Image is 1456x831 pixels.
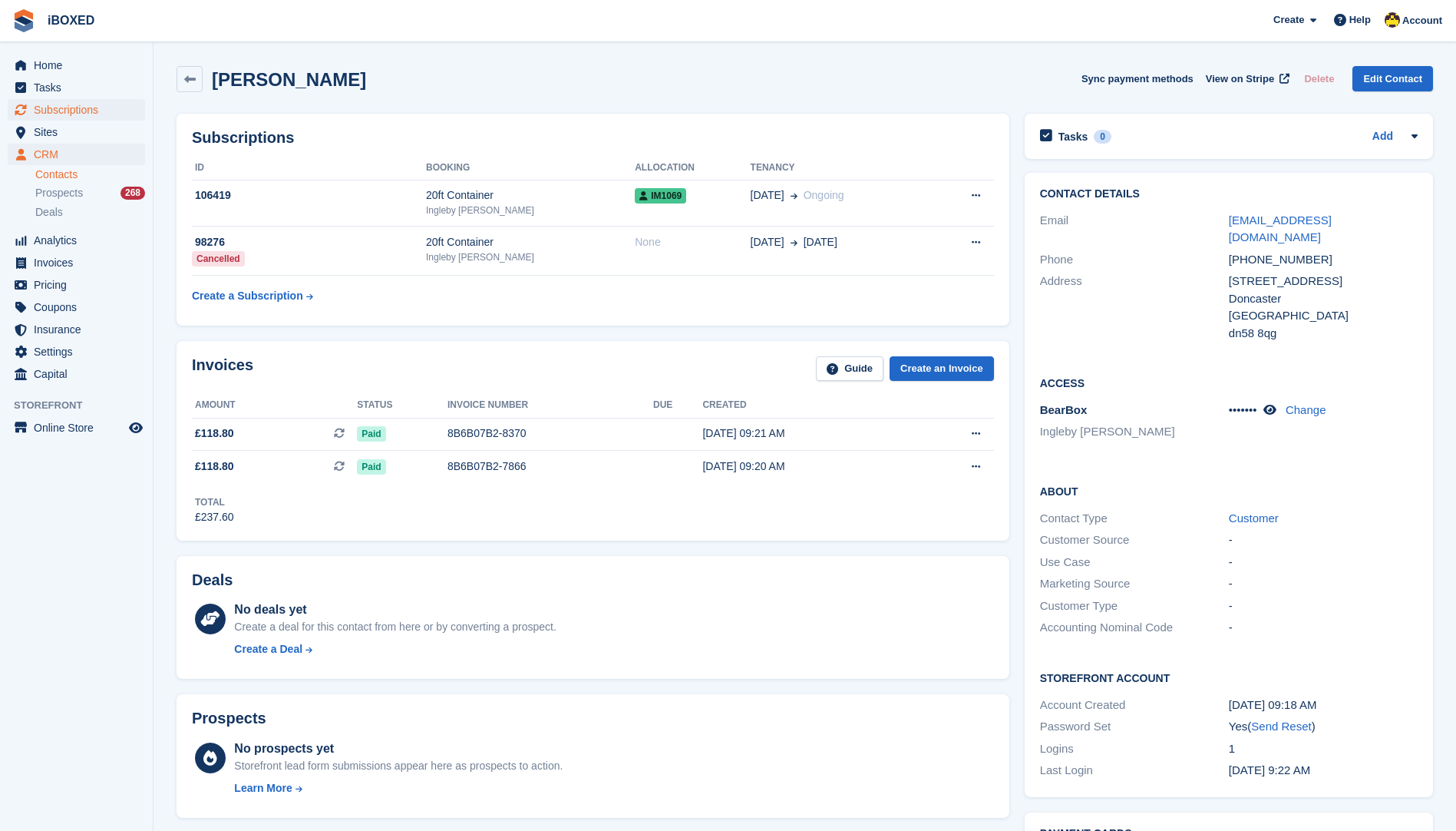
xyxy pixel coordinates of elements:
div: Cancelled [192,251,245,267]
div: Ingleby [PERSON_NAME] [426,204,635,217]
th: ID [192,156,426,180]
th: Amount [192,393,357,418]
span: Coupons [34,296,126,318]
a: [EMAIL_ADDRESS][DOMAIN_NAME] [1229,214,1332,244]
div: Phone [1040,251,1229,269]
th: Status [357,393,447,418]
span: ( ) [1247,720,1315,733]
span: Prospects [35,186,83,200]
div: - [1229,575,1418,593]
th: Tenancy [751,156,932,180]
a: menu [8,363,145,385]
div: 106419 [192,187,426,204]
a: menu [8,121,145,143]
th: Booking [426,156,635,180]
h2: Prospects [192,710,266,727]
div: No prospects yet [234,740,563,758]
button: Sync payment methods [1081,66,1194,91]
span: Paid [357,459,385,475]
a: Learn More [234,780,563,796]
div: Address [1040,273,1229,342]
div: Create a Subscription [192,288,303,304]
h2: Access [1040,375,1418,390]
span: £118.80 [195,425,234,442]
a: menu [8,341,145,363]
a: Create a Subscription [192,282,313,310]
a: Change [1286,403,1326,416]
span: Pricing [34,274,126,296]
div: Logins [1040,740,1229,758]
span: Sites [34,121,126,143]
span: Create [1273,12,1304,28]
span: £118.80 [195,459,234,475]
a: Add [1372,128,1393,146]
a: menu [8,77,145,98]
span: Account [1402,13,1442,28]
div: - [1229,531,1418,549]
span: View on Stripe [1206,71,1274,87]
a: Create an Invoice [890,356,994,382]
time: 2025-07-28 08:22:23 UTC [1229,763,1310,776]
div: Customer Type [1040,598,1229,615]
th: Allocation [635,156,750,180]
div: Ingleby [PERSON_NAME] [426,250,635,264]
div: [GEOGRAPHIC_DATA] [1229,307,1418,325]
a: menu [8,99,145,121]
div: [DATE] 09:20 AM [702,459,912,475]
div: [STREET_ADDRESS] [1229,273,1418,290]
div: 0 [1094,130,1111,144]
h2: Invoices [192,356,253,382]
a: Contacts [35,167,145,182]
div: [DATE] 09:18 AM [1229,697,1418,714]
div: 98276 [192,234,426,250]
a: Customer [1229,512,1279,525]
span: [DATE] [751,187,784,204]
div: Accounting Nominal Code [1040,619,1229,637]
div: Total [195,495,234,509]
div: Password Set [1040,718,1229,736]
div: [DATE] 09:21 AM [702,425,912,442]
div: 8B6B07B2-7866 [447,459,653,475]
span: CRM [34,144,126,165]
div: 20ft Container [426,187,635,204]
a: iBOXED [41,8,101,33]
span: Home [34,55,126,76]
div: - [1229,598,1418,615]
div: Email [1040,212,1229,247]
div: Customer Source [1040,531,1229,549]
a: menu [8,296,145,318]
a: Guide [816,356,883,382]
div: Contact Type [1040,510,1229,528]
a: menu [8,274,145,296]
span: Capital [34,363,126,385]
div: 20ft Container [426,234,635,250]
span: Help [1349,12,1371,28]
h2: Contact Details [1040,188,1418,200]
span: [DATE] [751,234,784,250]
span: Ongoing [804,189,844,201]
div: Create a Deal [234,641,302,657]
th: Created [702,393,912,418]
a: menu [8,230,145,251]
div: dn58 8qg [1229,325,1418,343]
h2: Tasks [1058,130,1088,144]
button: Delete [1298,66,1340,91]
span: Paid [357,426,385,442]
a: Edit Contact [1352,66,1433,91]
span: Deals [35,205,63,220]
span: Tasks [34,77,126,98]
span: IM1069 [635,188,686,204]
li: Ingleby [PERSON_NAME] [1040,423,1229,441]
a: menu [8,144,145,165]
h2: Subscriptions [192,129,994,147]
a: Prospects 268 [35,185,145,201]
div: No deals yet [234,601,556,619]
div: - [1229,554,1418,571]
div: Last Login [1040,762,1229,780]
span: Subscriptions [34,99,126,121]
div: Marketing Source [1040,575,1229,593]
img: Katie Brown [1385,12,1400,28]
div: 268 [121,187,145,200]
div: Storefront lead form submissions appear here as prospects to action. [234,758,563,774]
span: Storefront [14,398,153,413]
